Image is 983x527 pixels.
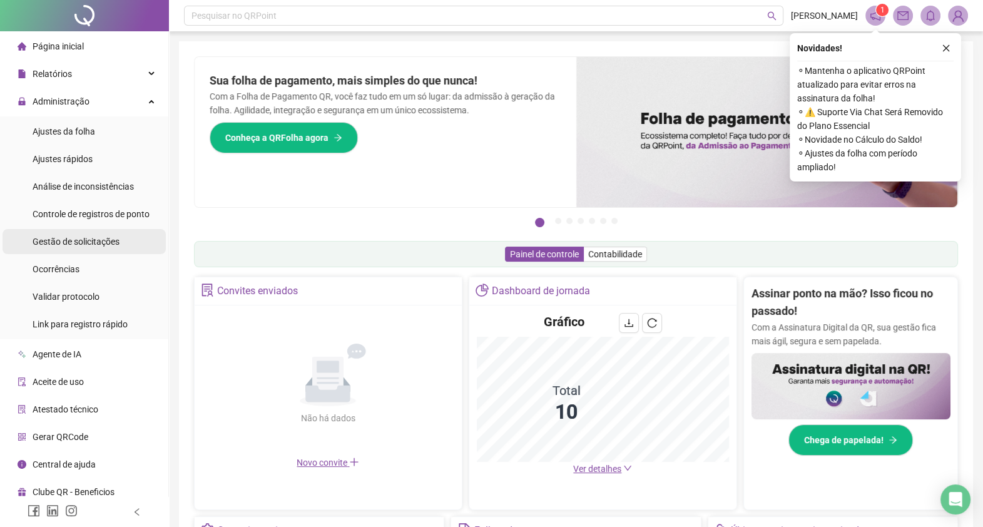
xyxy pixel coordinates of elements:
[949,6,967,25] img: 84368
[18,488,26,496] span: gift
[33,96,89,106] span: Administração
[210,122,358,153] button: Conheça a QRFolha agora
[589,218,595,224] button: 5
[33,264,79,274] span: Ocorrências
[297,458,359,468] span: Novo convite
[573,464,632,474] a: Ver detalhes down
[897,10,909,21] span: mail
[767,11,777,21] span: search
[476,284,489,297] span: pie-chart
[797,146,954,174] span: ⚬ Ajustes da folha com período ampliado!
[889,436,897,444] span: arrow-right
[349,457,359,467] span: plus
[33,487,115,497] span: Clube QR - Beneficios
[510,249,579,259] span: Painel de controle
[611,218,618,224] button: 7
[624,318,634,328] span: download
[33,292,99,302] span: Validar protocolo
[225,131,329,145] span: Conheça a QRFolha agora
[65,504,78,517] span: instagram
[544,313,584,330] h4: Gráfico
[880,6,885,14] span: 1
[33,432,88,442] span: Gerar QRCode
[940,484,970,514] div: Open Intercom Messenger
[28,504,40,517] span: facebook
[18,405,26,414] span: solution
[751,353,950,419] img: banner%2F02c71560-61a6-44d4-94b9-c8ab97240462.png
[210,72,561,90] h2: Sua folha de pagamento, mais simples do que nunca!
[33,126,95,136] span: Ajustes da folha
[751,320,950,348] p: Com a Assinatura Digital da QR, sua gestão fica mais ágil, segura e sem papelada.
[217,280,298,302] div: Convites enviados
[18,432,26,441] span: qrcode
[578,218,584,224] button: 4
[33,349,81,359] span: Agente de IA
[647,318,657,328] span: reload
[18,97,26,106] span: lock
[133,508,141,516] span: left
[876,4,889,16] sup: 1
[576,57,958,207] img: banner%2F8d14a306-6205-4263-8e5b-06e9a85ad873.png
[797,133,954,146] span: ⚬ Novidade no Cálculo do Saldo!
[18,377,26,386] span: audit
[18,69,26,78] span: file
[751,285,950,320] h2: Assinar ponto na mão? Isso ficou no passado!
[201,284,214,297] span: solution
[797,105,954,133] span: ⚬ ⚠️ Suporte Via Chat Será Removido do Plano Essencial
[623,464,632,473] span: down
[791,9,858,23] span: [PERSON_NAME]
[33,319,128,329] span: Link para registro rápido
[588,249,642,259] span: Contabilidade
[33,404,98,414] span: Atestado técnico
[33,209,150,219] span: Controle de registros de ponto
[535,218,544,227] button: 1
[33,182,134,192] span: Análise de inconsistências
[870,10,881,21] span: notification
[942,44,950,53] span: close
[788,424,913,456] button: Chega de papelada!
[797,41,842,55] span: Novidades !
[573,464,621,474] span: Ver detalhes
[555,218,561,224] button: 2
[270,411,385,425] div: Não há dados
[33,69,72,79] span: Relatórios
[925,10,936,21] span: bell
[18,460,26,469] span: info-circle
[492,280,590,302] div: Dashboard de jornada
[33,377,84,387] span: Aceite de uso
[210,90,561,117] p: Com a Folha de Pagamento QR, você faz tudo em um só lugar: da admissão à geração da folha. Agilid...
[33,459,96,469] span: Central de ajuda
[804,433,884,447] span: Chega de papelada!
[18,42,26,51] span: home
[33,154,93,164] span: Ajustes rápidos
[33,41,84,51] span: Página inicial
[334,133,342,142] span: arrow-right
[46,504,59,517] span: linkedin
[33,237,120,247] span: Gestão de solicitações
[600,218,606,224] button: 6
[566,218,573,224] button: 3
[797,64,954,105] span: ⚬ Mantenha o aplicativo QRPoint atualizado para evitar erros na assinatura da folha!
